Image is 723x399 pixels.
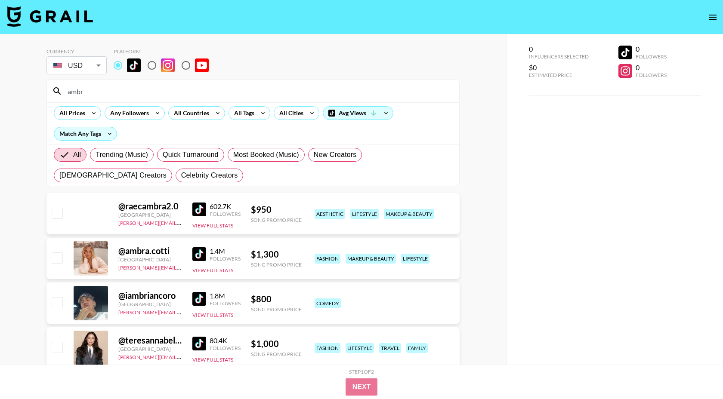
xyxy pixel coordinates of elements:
[163,150,219,160] span: Quick Turnaround
[192,247,206,261] img: TikTok
[251,351,302,357] div: Song Promo Price
[48,58,105,73] div: USD
[704,9,721,26] button: open drawer
[54,127,117,140] div: Match Any Tags
[127,58,141,72] img: TikTok
[192,292,206,306] img: TikTok
[210,202,241,211] div: 602.7K
[636,63,667,72] div: 0
[315,209,345,219] div: aesthetic
[529,53,589,60] div: Influencers Selected
[46,48,107,55] div: Currency
[529,63,589,72] div: $0
[529,72,589,78] div: Estimated Price
[192,337,206,350] img: TikTok
[315,343,340,353] div: fashion
[210,255,241,262] div: Followers
[210,336,241,345] div: 80.4K
[118,346,182,352] div: [GEOGRAPHIC_DATA]
[118,246,182,256] div: @ ambra.cotti
[59,170,167,181] span: [DEMOGRAPHIC_DATA] Creators
[169,107,211,120] div: All Countries
[118,307,246,316] a: [PERSON_NAME][EMAIL_ADDRESS][DOMAIN_NAME]
[529,45,589,53] div: 0
[401,254,429,264] div: lifestyle
[233,150,299,160] span: Most Booked (Music)
[636,53,667,60] div: Followers
[229,107,256,120] div: All Tags
[192,356,233,363] button: View Full Stats
[210,211,241,217] div: Followers
[54,107,87,120] div: All Prices
[251,249,302,260] div: $ 1,300
[636,45,667,53] div: 0
[314,150,357,160] span: New Creators
[192,222,233,229] button: View Full Stats
[274,107,305,120] div: All Cities
[346,343,374,353] div: lifestyle
[406,343,428,353] div: family
[251,306,302,313] div: Song Promo Price
[118,301,182,307] div: [GEOGRAPHIC_DATA]
[251,204,302,215] div: $ 950
[210,292,241,300] div: 1.8M
[210,247,241,255] div: 1.4M
[118,335,182,346] div: @ teresannabellambriana
[118,201,182,212] div: @ raecambra2.0
[251,294,302,304] div: $ 800
[379,343,401,353] div: travel
[118,256,182,263] div: [GEOGRAPHIC_DATA]
[192,312,233,318] button: View Full Stats
[315,254,340,264] div: fashion
[118,218,246,226] a: [PERSON_NAME][EMAIL_ADDRESS][DOMAIN_NAME]
[118,263,246,271] a: [PERSON_NAME][EMAIL_ADDRESS][DOMAIN_NAME]
[105,107,151,120] div: Any Followers
[192,203,206,216] img: TikTok
[161,58,175,72] img: Instagram
[346,378,378,396] button: Next
[181,170,238,181] span: Celebrity Creators
[680,356,713,389] iframe: Drift Widget Chat Controller
[210,345,241,351] div: Followers
[346,254,396,264] div: makeup & beauty
[96,150,148,160] span: Trending (Music)
[73,150,81,160] span: All
[384,209,434,219] div: makeup & beauty
[350,209,379,219] div: lifestyle
[195,58,209,72] img: YouTube
[315,298,341,308] div: comedy
[251,338,302,349] div: $ 1,000
[118,212,182,218] div: [GEOGRAPHIC_DATA]
[210,300,241,307] div: Followers
[62,84,454,98] input: Search by User Name
[251,217,302,223] div: Song Promo Price
[349,368,374,375] div: Step 1 of 2
[192,267,233,273] button: View Full Stats
[7,6,93,27] img: Grail Talent
[323,107,393,120] div: Avg Views
[636,72,667,78] div: Followers
[114,48,216,55] div: Platform
[251,261,302,268] div: Song Promo Price
[118,290,182,301] div: @ iambriancoro
[118,352,246,360] a: [PERSON_NAME][EMAIL_ADDRESS][DOMAIN_NAME]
